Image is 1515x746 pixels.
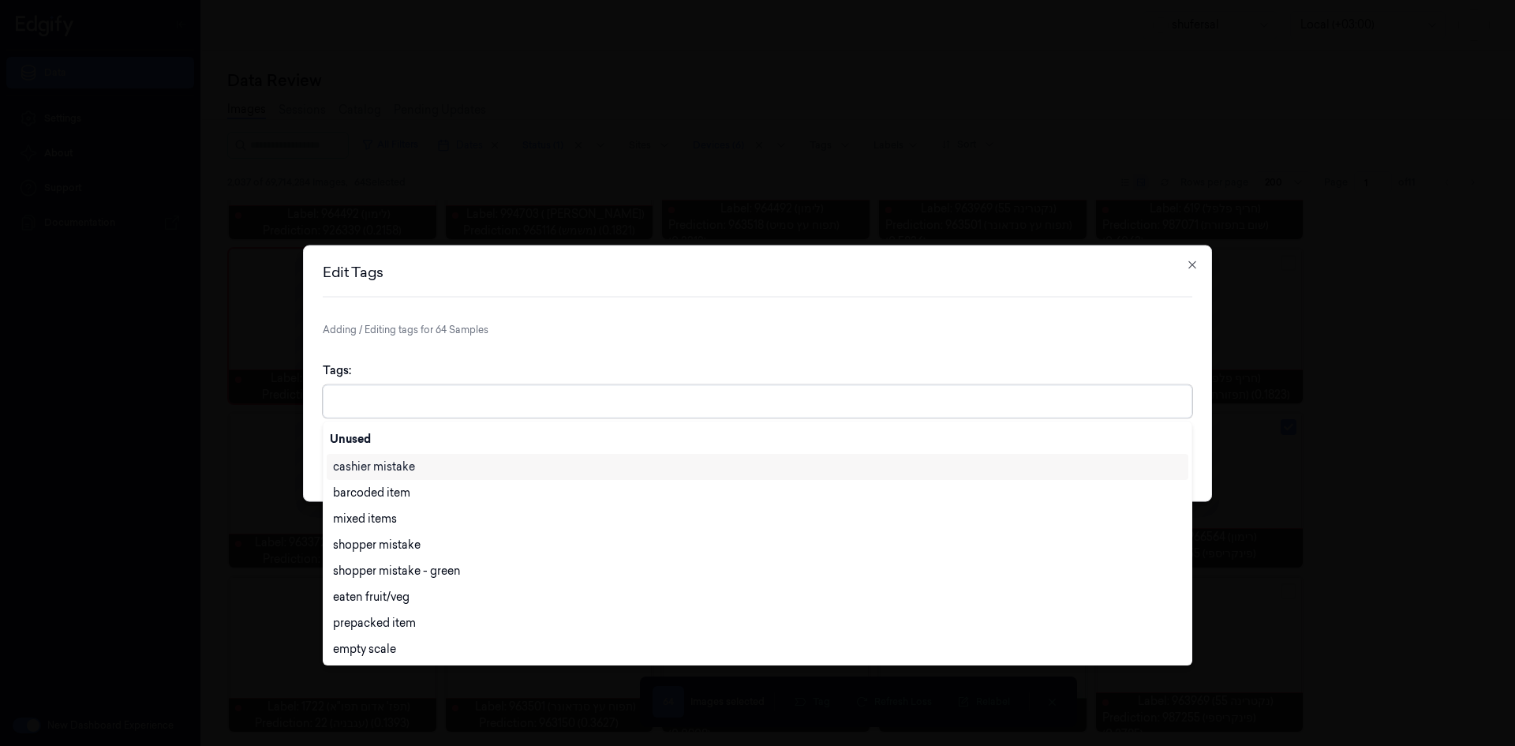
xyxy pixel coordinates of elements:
div: shopper mistake [333,537,421,553]
label: Tags: [323,362,351,377]
div: shopper mistake - green [333,563,461,579]
div: Unused [327,425,1188,454]
div: prepacked item [333,615,416,632]
div: empty scale [333,641,396,658]
div: mixed items [333,511,397,527]
p: Adding / Editing tags for 64 Samples [323,322,1192,336]
div: barcoded item [333,485,410,501]
div: cashier mistake [333,459,415,475]
div: eaten fruit/veg [333,589,410,605]
h2: Edit Tags [323,264,1192,279]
